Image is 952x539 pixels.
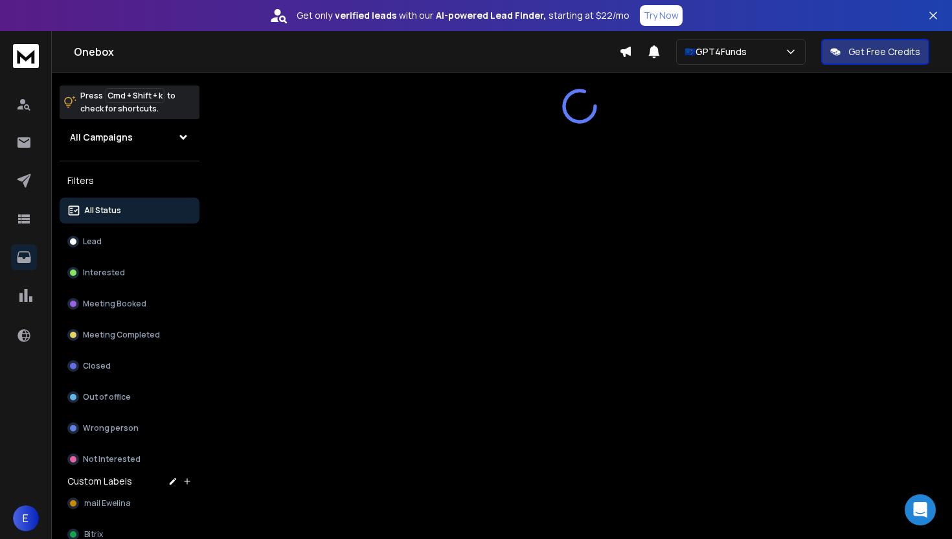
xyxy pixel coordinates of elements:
[60,172,199,190] h3: Filters
[60,124,199,150] button: All Campaigns
[74,44,619,60] h1: Onebox
[84,498,131,509] span: mail Ewelina
[80,89,176,115] p: Press to check for shortcuts.
[13,505,39,531] button: E
[335,9,396,22] strong: verified leads
[83,454,141,464] p: Not Interested
[60,415,199,441] button: Wrong person
[644,9,679,22] p: Try Now
[13,44,39,68] img: logo
[297,9,629,22] p: Get only with our starting at $22/mo
[640,5,683,26] button: Try Now
[60,229,199,255] button: Lead
[821,39,929,65] button: Get Free Credits
[60,353,199,379] button: Closed
[436,9,546,22] strong: AI-powered Lead Finder,
[84,205,121,216] p: All Status
[60,322,199,348] button: Meeting Completed
[60,490,199,516] button: mail Ewelina
[848,45,920,58] p: Get Free Credits
[905,494,936,525] div: Open Intercom Messenger
[70,131,133,144] h1: All Campaigns
[60,291,199,317] button: Meeting Booked
[685,45,752,58] p: 🇪🇺GPT4Funds
[60,198,199,224] button: All Status
[60,384,199,410] button: Out of office
[67,475,132,488] h3: Custom Labels
[60,260,199,286] button: Interested
[83,236,102,247] p: Lead
[60,446,199,472] button: Not Interested
[83,423,139,433] p: Wrong person
[83,268,125,278] p: Interested
[83,299,146,309] p: Meeting Booked
[83,330,160,340] p: Meeting Completed
[83,361,111,371] p: Closed
[83,392,131,402] p: Out of office
[106,88,164,103] span: Cmd + Shift + k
